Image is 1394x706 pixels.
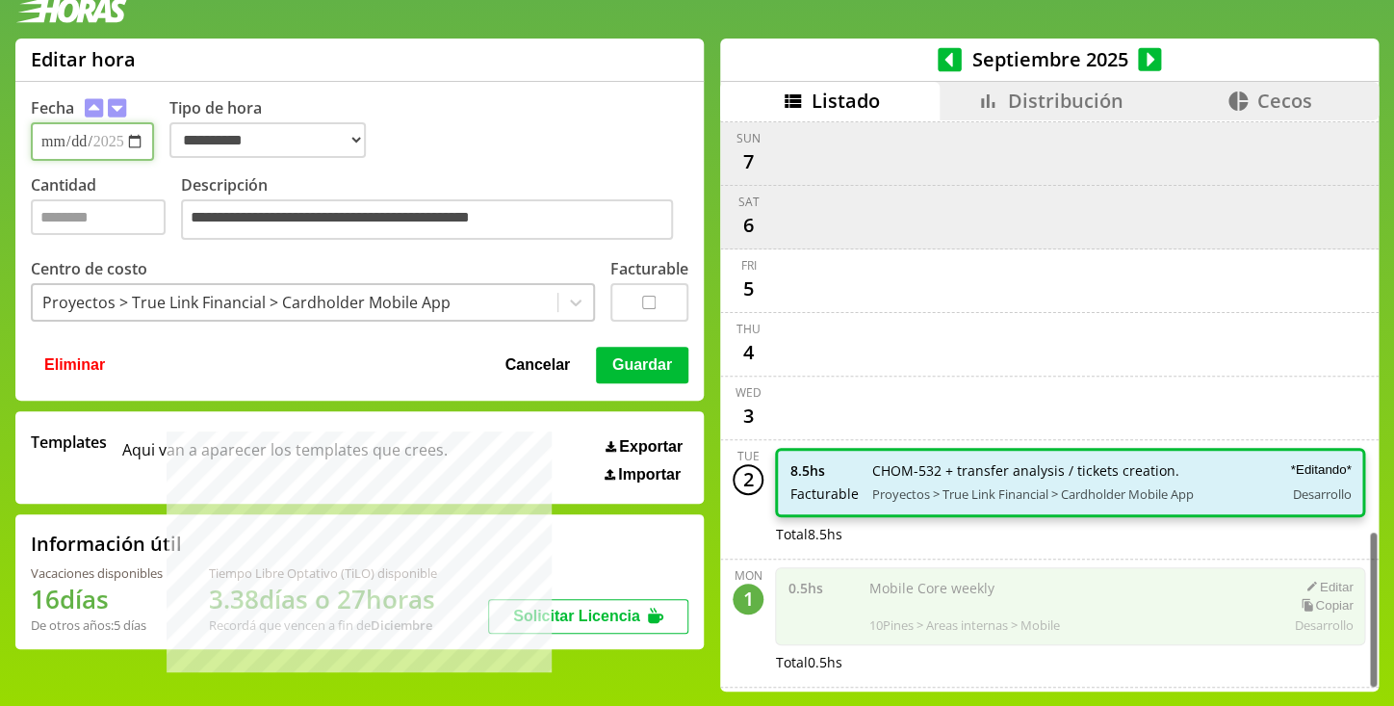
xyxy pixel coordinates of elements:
[42,292,451,313] div: Proyectos > True Link Financial > Cardholder Mobile App
[596,347,688,383] button: Guardar
[31,582,163,616] h1: 16 días
[775,525,1365,543] div: Total 8.5 hs
[122,431,448,484] span: Aqui van a aparecer los templates que crees.
[1257,88,1312,114] span: Cecos
[736,321,761,337] div: Thu
[737,194,759,210] div: Sat
[371,616,432,634] b: Diciembre
[812,88,880,114] span: Listado
[736,130,761,146] div: Sun
[733,401,763,431] div: 3
[181,199,673,240] textarea: Descripción
[735,567,762,584] div: Mon
[737,448,760,464] div: Tue
[31,616,163,634] div: De otros años: 5 días
[39,347,111,383] button: Eliminar
[513,608,640,624] span: Solicitar Licencia
[733,146,763,177] div: 7
[31,199,166,235] input: Cantidad
[169,97,381,161] label: Tipo de hora
[31,531,182,557] h2: Información útil
[209,616,437,634] div: Recordá que vencen a fin de
[775,653,1365,671] div: Total 0.5 hs
[733,464,763,495] div: 2
[181,174,688,245] label: Descripción
[169,122,366,158] select: Tipo de hora
[733,274,763,304] div: 5
[740,257,756,274] div: Fri
[31,258,147,279] label: Centro de costo
[488,599,688,634] button: Solicitar Licencia
[31,564,163,582] div: Vacaciones disponibles
[31,46,136,72] h1: Editar hora
[31,431,107,453] span: Templates
[31,174,181,245] label: Cantidad
[733,337,763,368] div: 4
[733,584,763,614] div: 1
[962,46,1138,72] span: Septiembre 2025
[600,437,688,457] button: Exportar
[31,97,74,118] label: Fecha
[619,438,683,456] span: Exportar
[500,347,577,383] button: Cancelar
[618,466,681,484] span: Importar
[610,258,688,279] label: Facturable
[1007,88,1123,114] span: Distribución
[209,582,437,616] h1: 3.38 días o 27 horas
[720,120,1379,689] div: scrollable content
[733,210,763,241] div: 6
[736,384,762,401] div: Wed
[209,564,437,582] div: Tiempo Libre Optativo (TiLO) disponible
